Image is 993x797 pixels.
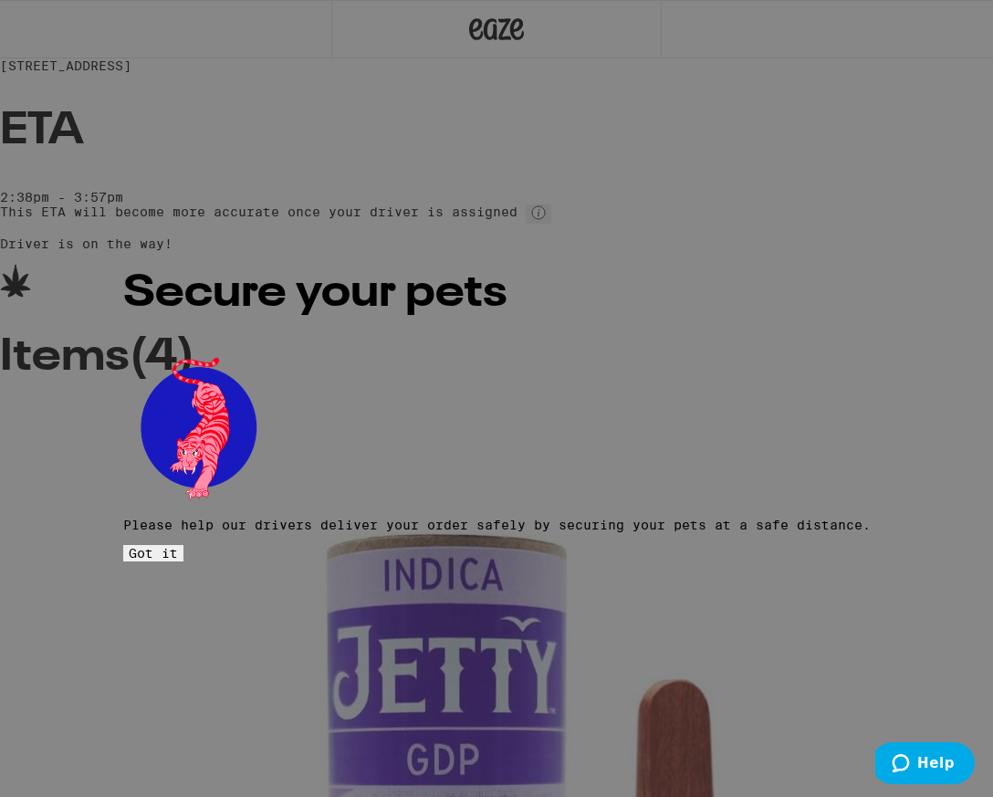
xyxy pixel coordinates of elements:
iframe: Opens a widget where you can find more information [875,742,975,788]
h2: Secure your pets [123,272,871,316]
img: pets [123,352,273,502]
button: Got it [123,545,183,561]
p: Please help our drivers deliver your order safely by securing your pets at a safe distance. [123,518,871,532]
span: Got it [129,546,178,561]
